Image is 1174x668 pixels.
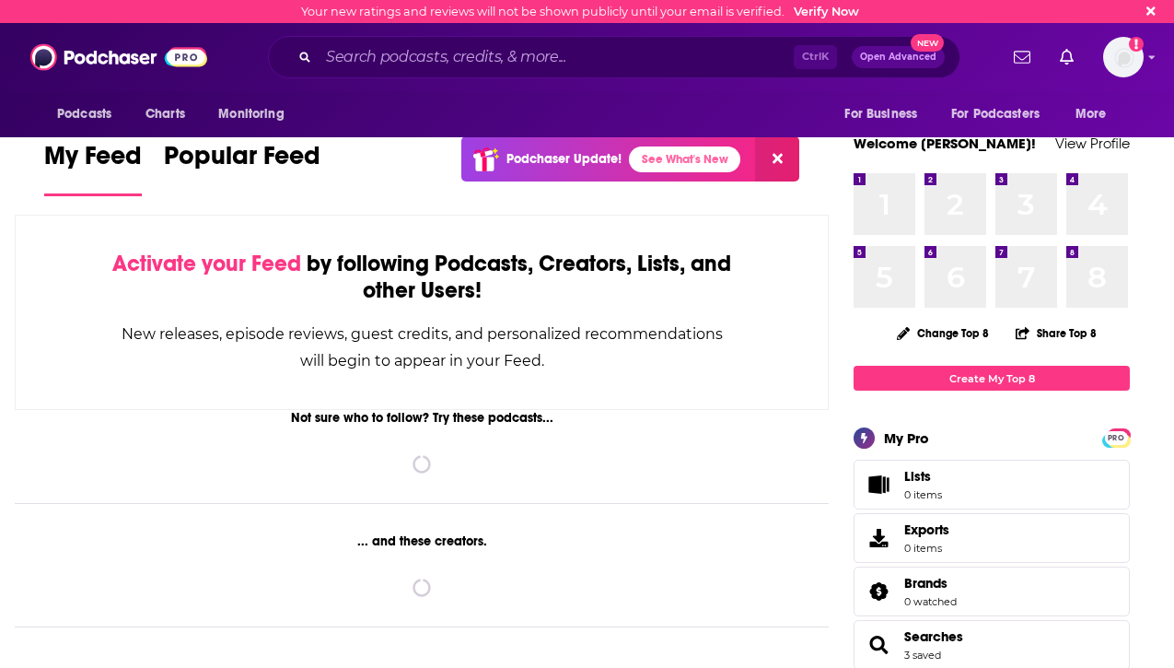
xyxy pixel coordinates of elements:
[904,488,942,501] span: 0 items
[854,460,1130,510] a: Lists
[831,97,940,132] button: open menu
[1129,37,1144,52] svg: Email not verified
[904,468,942,485] span: Lists
[30,40,207,75] img: Podchaser - Follow, Share and Rate Podcasts
[951,101,1040,127] span: For Podcasters
[904,575,947,592] span: Brands
[794,45,837,69] span: Ctrl K
[860,579,897,604] a: Brands
[1105,430,1127,444] a: PRO
[44,140,142,196] a: My Feed
[860,525,897,551] span: Exports
[904,542,949,555] span: 0 items
[15,410,829,426] div: Not sure who to follow? Try these podcasts...
[164,140,320,196] a: Popular Feed
[860,632,897,658] a: Searches
[15,533,829,549] div: ... and these creators.
[164,140,320,182] span: Popular Feed
[860,472,897,498] span: Lists
[44,140,142,182] span: My Feed
[794,5,859,18] a: Verify Now
[1103,37,1144,77] button: Show profile menu
[1063,97,1130,132] button: open menu
[112,250,301,277] span: Activate your Feed
[884,429,929,447] div: My Pro
[108,251,736,304] div: by following Podcasts, Creators, Lists, and other Users!
[854,135,1036,152] a: Welcome [PERSON_NAME]!
[268,36,960,78] div: Search podcasts, credits, & more...
[1103,37,1144,77] span: Logged in as MarissaMartinez
[301,5,859,18] div: Your new ratings and reviews will not be shown publicly until your email is verified.
[629,146,740,172] a: See What's New
[57,101,111,127] span: Podcasts
[854,366,1130,391] a: Create My Top 8
[1075,101,1107,127] span: More
[911,34,944,52] span: New
[852,46,945,68] button: Open AdvancedNew
[319,42,794,72] input: Search podcasts, credits, & more...
[1103,37,1144,77] img: User Profile
[1052,41,1081,73] a: Show notifications dropdown
[886,322,1000,345] button: Change Top 8
[1105,431,1127,445] span: PRO
[939,97,1066,132] button: open menu
[904,468,931,485] span: Lists
[854,567,1130,616] span: Brands
[1006,41,1038,73] a: Show notifications dropdown
[218,101,284,127] span: Monitoring
[904,595,957,608] a: 0 watched
[108,321,736,374] div: New releases, episode reviews, guest credits, and personalized recommendations will begin to appe...
[1015,315,1098,351] button: Share Top 8
[134,97,196,132] a: Charts
[904,649,941,662] a: 3 saved
[1055,135,1130,152] a: View Profile
[506,151,622,167] p: Podchaser Update!
[44,97,135,132] button: open menu
[854,513,1130,563] a: Exports
[205,97,308,132] button: open menu
[145,101,185,127] span: Charts
[904,522,949,538] span: Exports
[904,575,957,592] a: Brands
[904,628,963,645] a: Searches
[860,53,936,62] span: Open Advanced
[844,101,917,127] span: For Business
